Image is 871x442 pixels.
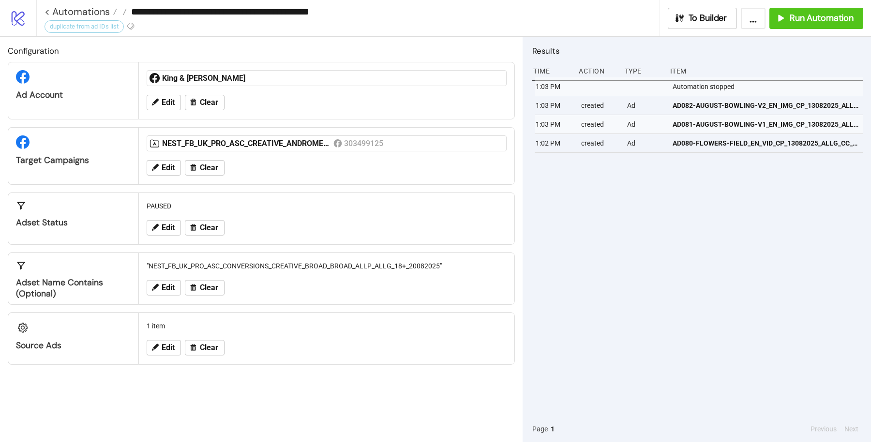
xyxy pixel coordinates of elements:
div: Type [624,62,662,80]
span: Edit [162,343,175,352]
h2: Configuration [8,44,515,57]
button: Clear [185,280,225,295]
span: Edit [162,283,175,292]
span: Clear [200,223,218,232]
div: duplicate from ad IDs list [45,20,124,33]
div: Time [532,62,571,80]
span: Edit [162,163,175,172]
button: Clear [185,340,225,355]
a: AD081-AUGUST-BOWLING-V1_EN_IMG_CP_13082025_ALLG_CC_SC1_USP14_INTERIORS [673,115,859,133]
button: Edit [147,220,181,236]
div: Target Campaigns [16,155,131,166]
div: Item [669,62,863,80]
button: Edit [147,95,181,110]
div: 1:03 PM [535,77,573,96]
div: "NEST_FB_UK_PRO_ASC_CONVERSIONS_CREATIVE_BROAD_BROAD_ALLP_ALLG_18+_20082025" [143,257,511,275]
button: ... [741,8,766,29]
div: 1 item [143,317,511,335]
div: Action [578,62,616,80]
div: 1:03 PM [535,96,573,115]
div: Ad [626,96,665,115]
div: 1:02 PM [535,134,573,152]
h2: Results [532,44,863,57]
button: To Builder [668,8,737,29]
div: Source Ads [16,340,131,351]
div: Ad [626,134,665,152]
span: Run Automation [790,13,854,24]
div: NEST_FB_UK_PRO_ASC_CREATIVE_ANDROMEDATEST_CELLB [162,138,333,149]
span: Clear [200,283,218,292]
div: King & [PERSON_NAME] [162,73,333,84]
button: 1 [548,424,557,434]
button: Edit [147,280,181,295]
span: AD082-AUGUST-BOWLING-V2_EN_IMG_CP_13082025_ALLG_CC_SC1_USP14_INTERIORS [673,100,859,111]
button: Edit [147,160,181,176]
button: Previous [808,424,840,434]
span: Clear [200,98,218,107]
div: Ad Account [16,89,131,101]
button: Next [841,424,861,434]
div: PAUSED [143,197,511,215]
span: Page [532,424,548,434]
div: Adset Status [16,217,131,228]
button: Run Automation [769,8,863,29]
span: AD080-FLOWERS-FIELD_EN_VID_CP_13082025_ALLG_CC_SC1_None_ANDYWARHOL [673,138,859,148]
div: Adset Name contains (optional) [16,277,131,299]
button: Clear [185,160,225,176]
span: Edit [162,98,175,107]
div: Automation stopped [672,77,866,96]
span: Clear [200,163,218,172]
button: Edit [147,340,181,355]
div: created [580,115,619,133]
div: Ad [626,115,665,133]
a: AD082-AUGUST-BOWLING-V2_EN_IMG_CP_13082025_ALLG_CC_SC1_USP14_INTERIORS [673,96,859,115]
span: To Builder [689,13,727,24]
div: created [580,96,619,115]
button: Clear [185,220,225,236]
a: AD080-FLOWERS-FIELD_EN_VID_CP_13082025_ALLG_CC_SC1_None_ANDYWARHOL [673,134,859,152]
span: AD081-AUGUST-BOWLING-V1_EN_IMG_CP_13082025_ALLG_CC_SC1_USP14_INTERIORS [673,119,859,130]
button: Clear [185,95,225,110]
span: Edit [162,223,175,232]
div: 303499125 [344,137,386,149]
div: created [580,134,619,152]
div: 1:03 PM [535,115,573,133]
span: Clear [200,343,218,352]
a: < Automations [45,7,117,16]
